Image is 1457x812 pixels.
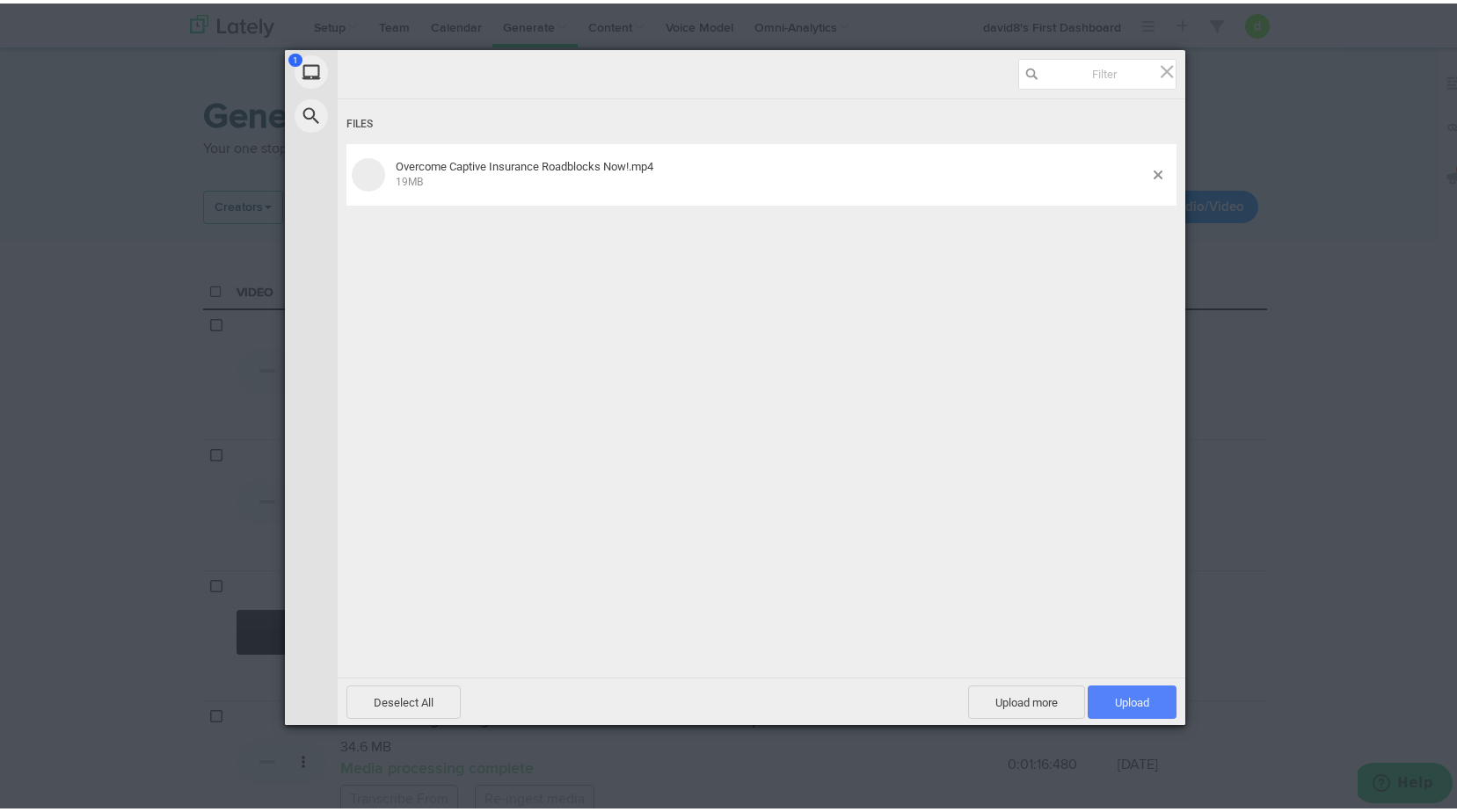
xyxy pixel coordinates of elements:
[396,172,423,185] span: 19MB
[285,91,496,134] div: Web Search
[346,682,461,715] span: Deselect All
[968,682,1085,715] span: Upload more
[1018,55,1177,86] input: Filter
[396,156,653,170] span: Overcome Captive Insurance Roadblocks Now!.mp4
[1115,692,1149,706] span: Upload
[390,156,1154,185] div: Overcome Captive Insurance Roadblocks Now!.mp4
[346,105,1177,137] div: Files
[1157,58,1177,77] span: Click here or hit ESC to close picker
[288,50,302,63] span: 1
[40,12,76,28] span: Help
[1088,682,1177,715] span: Upload
[285,47,496,91] div: My Device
